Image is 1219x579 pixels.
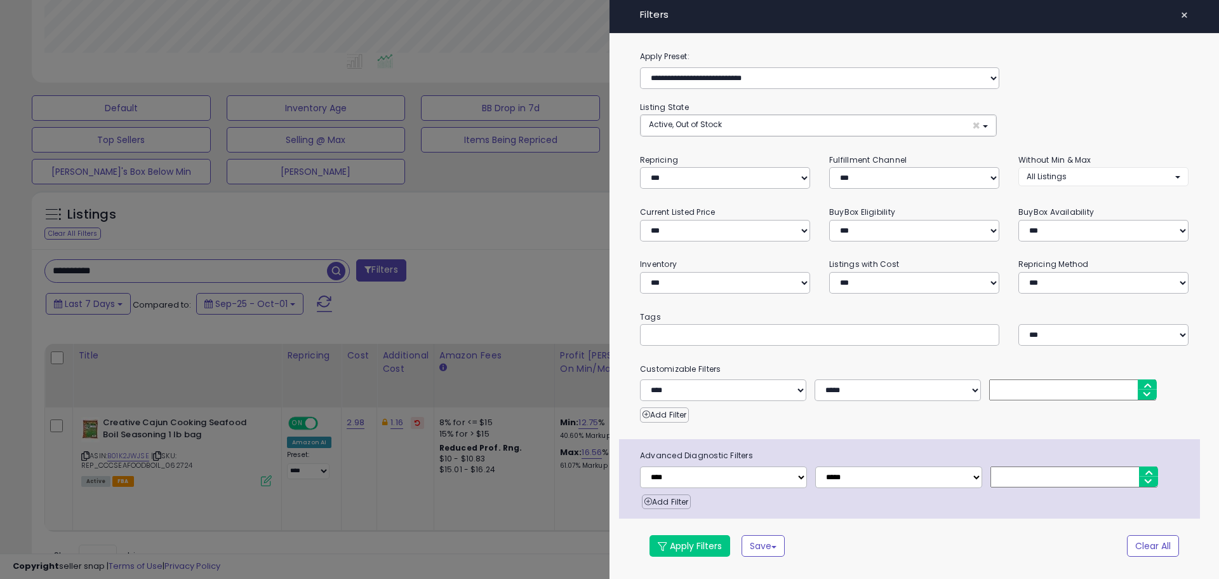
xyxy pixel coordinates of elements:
[1027,171,1067,182] span: All Listings
[640,259,677,269] small: Inventory
[829,154,907,165] small: Fulfillment Channel
[640,154,678,165] small: Repricing
[630,362,1198,376] small: Customizable Filters
[829,207,895,217] small: BuyBox Eligibility
[640,407,689,423] button: Add Filter
[1018,167,1189,186] button: All Listings
[1175,6,1194,24] button: ×
[1127,535,1179,557] button: Clear All
[640,10,1189,20] h4: Filters
[630,310,1198,324] small: Tags
[742,535,785,557] button: Save
[642,494,691,510] button: Add Filter
[630,449,1200,463] span: Advanced Diagnostic Filters
[649,119,722,130] span: Active, Out of Stock
[649,535,730,557] button: Apply Filters
[640,102,689,112] small: Listing State
[1018,259,1089,269] small: Repricing Method
[1180,6,1189,24] span: ×
[829,259,899,269] small: Listings with Cost
[630,50,1198,64] label: Apply Preset:
[641,115,996,136] button: Active, Out of Stock ×
[640,207,715,217] small: Current Listed Price
[1018,154,1091,165] small: Without Min & Max
[972,119,980,132] span: ×
[1018,207,1094,217] small: BuyBox Availability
